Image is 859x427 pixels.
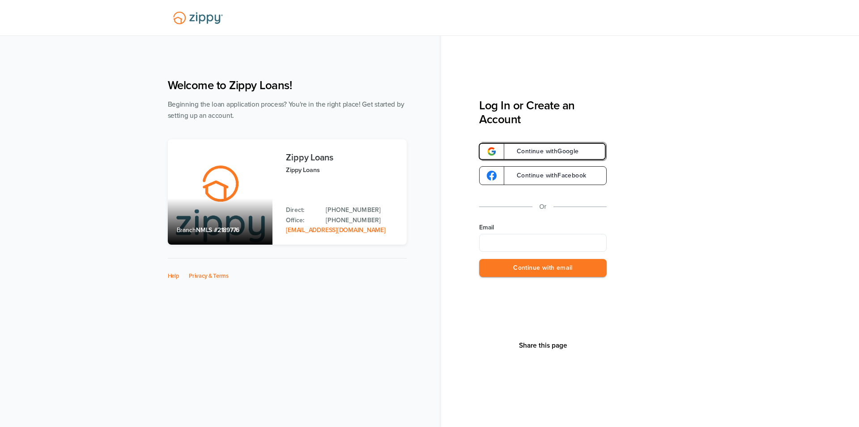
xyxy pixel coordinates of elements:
h3: Zippy Loans [286,153,397,163]
a: Privacy & Terms [189,272,229,280]
button: Continue with email [479,259,607,277]
a: Email Address: zippyguide@zippymh.com [286,226,385,234]
span: Continue with Google [508,148,579,155]
p: Direct: [286,205,317,215]
label: Email [479,223,607,232]
a: Help [168,272,179,280]
h1: Welcome to Zippy Loans! [168,78,407,92]
img: google-logo [487,171,497,181]
a: Office Phone: 512-975-2947 [326,216,397,225]
span: Beginning the loan application process? You're in the right place! Get started by setting up an a... [168,100,404,120]
span: Continue with Facebook [508,173,586,179]
a: google-logoContinue withGoogle [479,142,607,161]
img: Lender Logo [168,8,228,28]
span: Branch [177,226,196,234]
a: google-logoContinue withFacebook [479,166,607,185]
button: Share This Page [516,341,570,350]
a: Direct Phone: 512-975-2947 [326,205,397,215]
p: Or [540,201,547,212]
p: Office: [286,216,317,225]
span: NMLS #2189776 [196,226,239,234]
img: google-logo [487,147,497,156]
h3: Log In or Create an Account [479,99,607,126]
p: Zippy Loans [286,165,397,175]
input: Email Address [479,234,607,252]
